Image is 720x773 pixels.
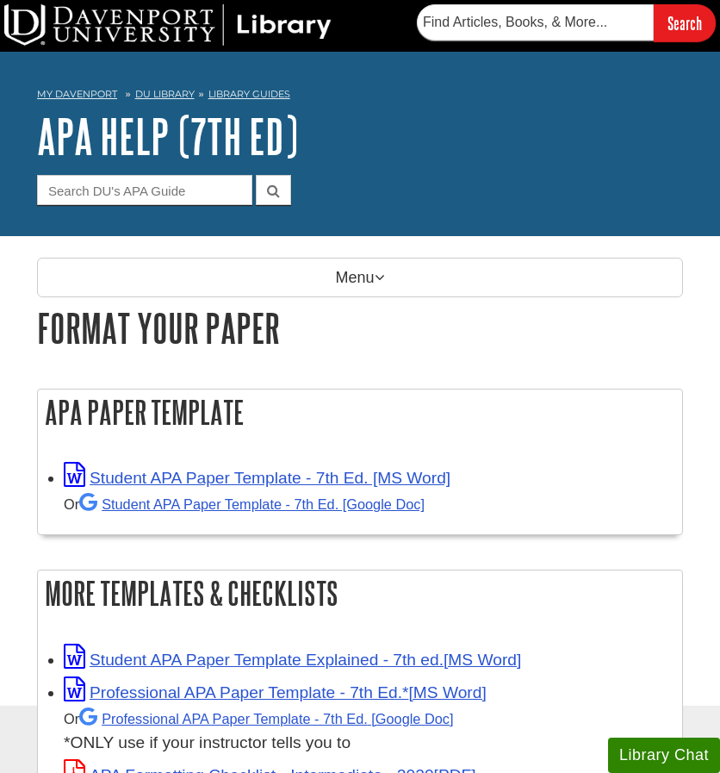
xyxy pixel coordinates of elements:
p: Menu [37,258,683,297]
input: Find Articles, Books, & More... [417,4,654,41]
div: *ONLY use if your instructor tells you to [64,706,673,757]
a: Link opens in new window [64,469,450,487]
a: Library Guides [208,88,290,100]
small: Or [64,496,425,512]
h2: More Templates & Checklists [38,570,682,616]
small: Or [64,711,453,726]
input: Search DU's APA Guide [37,175,252,205]
a: Professional APA Paper Template - 7th Ed. [79,711,453,726]
a: APA Help (7th Ed) [37,109,298,163]
form: Searches DU Library's articles, books, and more [417,4,716,41]
a: Link opens in new window [64,683,487,701]
a: DU Library [135,88,195,100]
button: Library Chat [608,738,720,773]
a: Link opens in new window [64,651,521,669]
nav: breadcrumb [37,83,683,110]
input: Search [654,4,716,41]
h2: APA Paper Template [38,390,682,435]
a: Student APA Paper Template - 7th Ed. [Google Doc] [79,496,425,512]
h1: Format Your Paper [37,306,683,350]
img: DU Library [4,4,332,46]
a: My Davenport [37,87,117,102]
